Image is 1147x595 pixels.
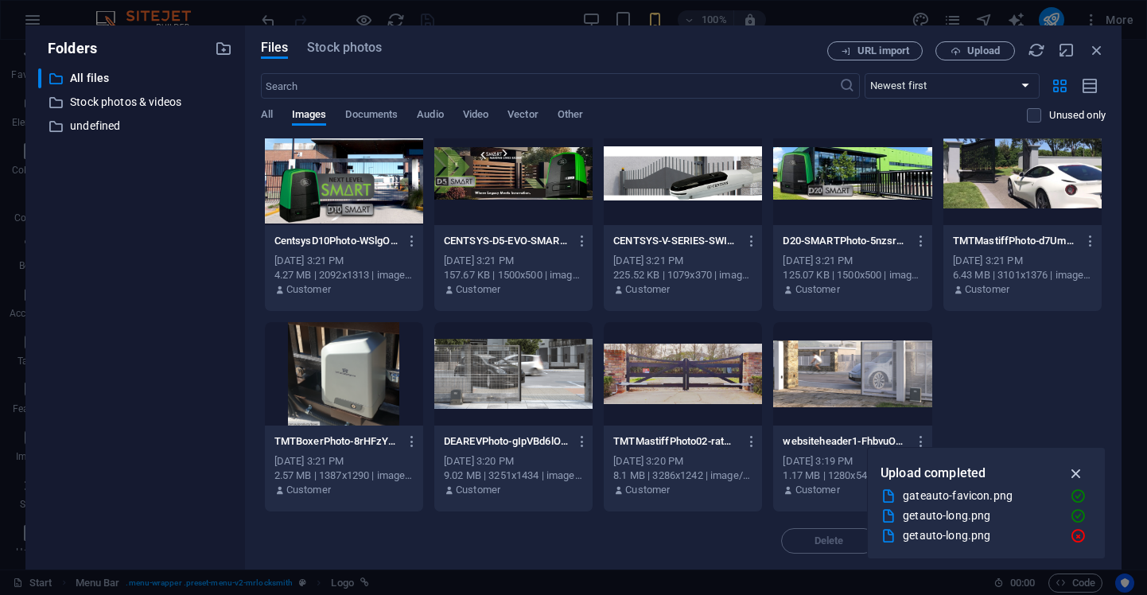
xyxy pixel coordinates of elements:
span: Other [558,105,583,127]
div: [DATE] 3:21 PM [444,254,583,268]
span: Stock photos [307,38,382,57]
span: URL import [857,46,909,56]
p: Upload completed [881,463,986,484]
p: CentsysD10Photo-WSlgOp4oaJh1p6T3pz2krQ.png [274,234,399,248]
div: [DATE] 3:19 PM [783,454,922,469]
div: 125.07 KB | 1500x500 | image/jpeg [783,268,922,282]
span: Upload [967,46,1000,56]
div: undefined [38,116,232,136]
div: [DATE] 3:21 PM [274,454,414,469]
span: Images [292,105,327,127]
p: TMTMastiffPhoto02-ratmJgzibJflY4rRauxrog.png [613,434,738,449]
div: 157.67 KB | 1500x500 | image/jpeg [444,268,583,282]
p: Customer [625,483,670,497]
div: 8.1 MB | 3286x1242 | image/png [613,469,752,483]
div: ​ [38,68,41,88]
div: getauto-long.png [903,527,1057,545]
div: [DATE] 3:21 PM [783,254,922,268]
p: D20-SMARTPhoto-5nzsrZzNQtAIsODQK_ed5A.jpg [783,234,908,248]
p: Customer [286,282,331,297]
div: 9.02 MB | 3251x1434 | image/png [444,469,583,483]
button: Upload [935,41,1015,60]
p: All files [70,69,203,87]
div: 2.57 MB | 1387x1290 | image/png [274,469,414,483]
div: gateauto-favicon.png [903,487,1057,505]
div: getauto-long.png [903,507,1057,525]
div: 225.52 KB | 1079x370 | image/jpeg [613,268,752,282]
p: Customer [795,282,840,297]
p: Customer [286,483,331,497]
p: Customer [625,282,670,297]
p: TMTMastiffPhoto-d7UmAQLT5EocMKX6Ef8Y2g.png [953,234,1078,248]
p: undefined [70,117,203,135]
p: Customer [456,282,500,297]
button: URL import [827,41,923,60]
span: Audio [417,105,443,127]
p: CENTSYS-V-SERIES-SWING-GATEPhoto-dzrDOUqaICXD_kVa6AB0Tw.jpg [613,234,738,248]
span: Documents [345,105,398,127]
p: TMTBoxerPhoto-8rHFzYsDDqe2kuz-rGXgSQ.png [274,434,399,449]
div: 1.17 MB | 1280x542 | image/png [783,469,922,483]
p: CENTSYS-D5-EVO-SMART-Landing-Page-1RC2xiCckwxFdGNGKdGnXQ.jpg [444,234,569,248]
i: Create new folder [215,40,232,57]
p: Displays only files that are not in use on the website. Files added during this session can still... [1049,108,1106,122]
span: Video [463,105,488,127]
p: Customer [456,483,500,497]
div: 6.43 MB | 3101x1376 | image/png [953,268,1092,282]
input: Search [261,73,839,99]
span: Files [261,38,289,57]
div: [DATE] 3:21 PM [953,254,1092,268]
p: Stock photos & videos [70,93,203,111]
p: Customer [795,483,840,497]
p: DEAREVPhoto-gIpVBd6lOpNyDE6mKOOUUQ.png [444,434,569,449]
p: websiteheader1-FhbvuOAzgJ9Ys3ms2gPfIg.png [783,434,908,449]
span: All [261,105,273,127]
p: Folders [38,38,97,59]
div: [DATE] 3:20 PM [613,454,752,469]
div: Stock photos & videos [38,92,232,112]
div: [DATE] 3:21 PM [274,254,414,268]
i: Minimize [1058,41,1075,59]
div: 4.27 MB | 2092x1313 | image/png [274,268,414,282]
div: [DATE] 3:21 PM [613,254,752,268]
span: Vector [507,105,539,127]
p: Customer [965,282,1009,297]
i: Close [1088,41,1106,59]
div: [DATE] 3:20 PM [444,454,583,469]
i: Reload [1028,41,1045,59]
